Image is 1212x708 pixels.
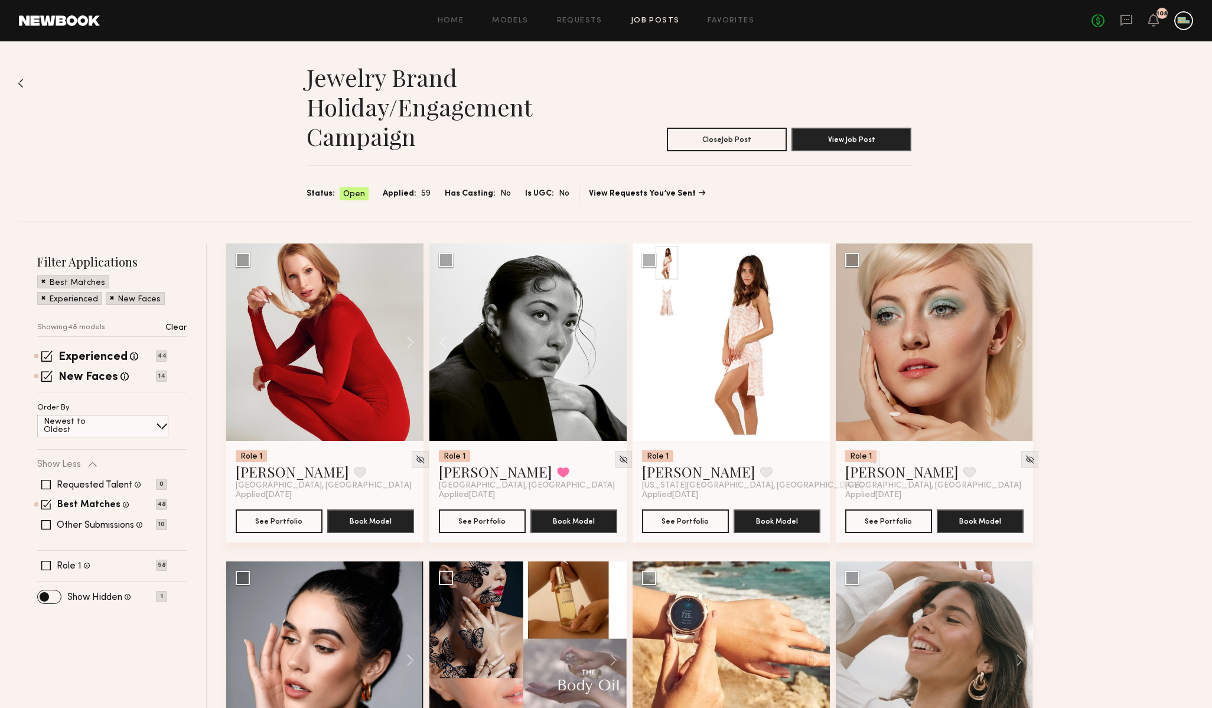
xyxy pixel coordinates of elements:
div: Applied [DATE] [439,491,617,500]
span: 59 [421,187,431,200]
h1: Jewelry Brand Holiday/Engagement Campaign [307,63,609,151]
button: See Portfolio [236,509,322,533]
p: Clear [165,324,187,332]
span: No [559,187,569,200]
span: [US_STATE][GEOGRAPHIC_DATA], [GEOGRAPHIC_DATA] [642,481,863,491]
span: Status: [307,187,335,200]
a: [PERSON_NAME] [439,462,552,481]
a: [PERSON_NAME] [236,462,349,481]
p: Experienced [49,295,98,304]
div: 108 [1156,11,1168,17]
a: Favorites [708,17,754,25]
div: Applied [DATE] [236,491,414,500]
div: Role 1 [236,450,267,462]
a: Job Posts [631,17,680,25]
label: Other Submissions [57,521,134,530]
h2: Filter Applications [37,254,187,269]
button: See Portfolio [642,509,729,533]
p: Newest to Oldest [44,418,114,434]
img: Unhide Model [618,454,628,465]
p: 10 [156,519,167,530]
span: [GEOGRAPHIC_DATA], [GEOGRAPHIC_DATA] [236,481,412,491]
p: 48 [156,499,167,510]
a: Book Model [530,515,617,525]
button: Book Model [327,509,414,533]
span: Has Casting: [445,187,496,200]
span: Open [343,189,365,200]
a: View Requests You’ve Sent [589,190,705,198]
span: [GEOGRAPHIC_DATA], [GEOGRAPHIC_DATA] [439,481,615,491]
button: Book Model [734,509,820,533]
a: [PERSON_NAME] [845,462,959,481]
button: View Job Post [791,128,911,151]
p: Show Less [37,460,81,469]
button: CloseJob Post [667,128,787,151]
p: New Faces [118,295,161,304]
button: See Portfolio [845,509,932,533]
label: Requested Talent [57,480,132,490]
button: Book Model [937,509,1024,533]
span: Applied: [383,187,416,200]
a: Home [438,17,464,25]
label: Role 1 [57,561,82,571]
label: Best Matches [57,501,120,510]
div: Role 1 [845,450,877,462]
a: Book Model [937,515,1024,525]
p: Showing 48 models [37,324,105,332]
label: Show Hidden [67,593,122,602]
p: 1 [156,591,167,602]
a: Models [492,17,528,25]
span: No [500,187,511,200]
p: 0 [156,479,167,490]
div: Role 1 [642,450,673,462]
p: Best Matches [49,279,105,287]
p: 44 [156,350,167,362]
a: Book Model [734,515,820,525]
button: Book Model [530,509,617,533]
img: Unhide Model [1025,454,1035,465]
span: Is UGC: [525,187,554,200]
div: Applied [DATE] [845,491,1024,500]
img: Back to previous page [18,79,24,88]
button: See Portfolio [439,509,526,533]
img: Unhide Model [415,454,425,465]
a: Book Model [327,515,414,525]
a: [PERSON_NAME] [642,462,755,481]
p: 14 [156,371,167,382]
a: Requests [557,17,602,25]
div: Applied [DATE] [642,491,820,500]
p: 58 [156,560,167,571]
div: Role 1 [439,450,470,462]
label: New Faces [58,372,118,384]
label: Experienced [58,352,128,363]
span: [GEOGRAPHIC_DATA], [GEOGRAPHIC_DATA] [845,481,1021,491]
p: Order By [37,404,70,412]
